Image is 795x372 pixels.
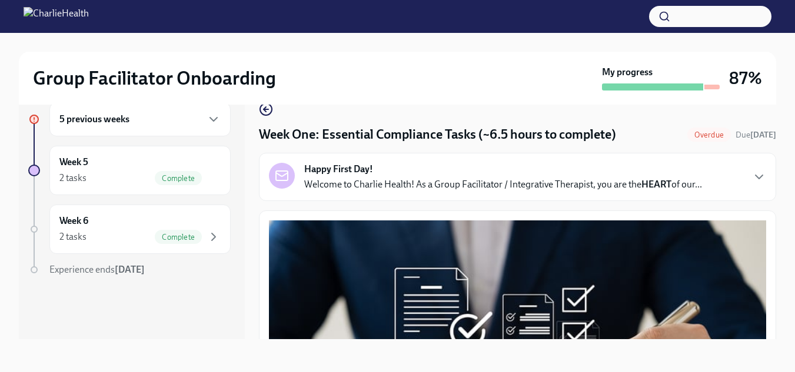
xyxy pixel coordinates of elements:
div: 2 tasks [59,172,87,185]
h6: 5 previous weeks [59,113,129,126]
a: Week 52 tasksComplete [28,146,231,195]
div: 5 previous weeks [49,102,231,136]
strong: [DATE] [750,130,776,140]
h6: Week 5 [59,156,88,169]
h3: 87% [729,68,762,89]
span: Overdue [687,130,731,139]
h2: Group Facilitator Onboarding [33,66,276,90]
img: CharlieHealth [24,7,89,26]
strong: HEART [641,179,671,190]
span: Due [736,130,776,140]
h6: Week 6 [59,215,88,227]
span: Experience ends [49,264,145,275]
span: Complete [155,174,202,183]
a: Week 62 tasksComplete [28,205,231,254]
p: Welcome to Charlie Health! As a Group Facilitator / Integrative Therapist, you are the of our... [304,178,702,191]
strong: [DATE] [115,264,145,275]
strong: Happy First Day! [304,163,373,176]
span: Complete [155,233,202,242]
div: 2 tasks [59,230,87,243]
span: September 15th, 2025 10:00 [736,129,776,140]
strong: My progress [602,66,653,79]
h4: Week One: Essential Compliance Tasks (~6.5 hours to complete) [259,126,616,143]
